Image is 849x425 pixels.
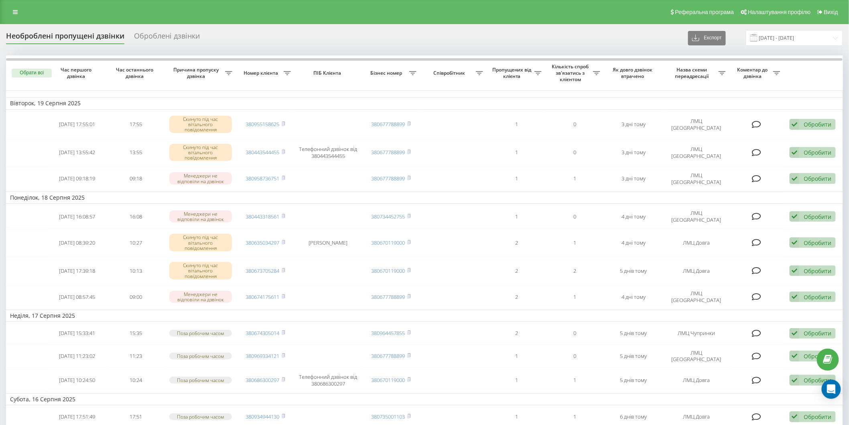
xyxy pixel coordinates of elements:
td: ЛМЦ Чупринки [663,323,730,343]
td: 2 [487,286,546,308]
td: [DATE] 10:24:50 [48,369,106,392]
td: 5 днів тому [604,345,663,367]
div: Обробити [804,239,831,247]
a: 380673705284 [246,267,280,274]
span: Співробітник [424,70,476,76]
a: 380677788899 [372,352,405,360]
td: 0 [546,345,604,367]
td: 1 [546,286,604,308]
a: 380677788899 [372,121,405,128]
td: [DATE] 11:23:02 [48,345,106,367]
td: 0 [546,205,604,228]
div: Обробити [804,213,831,221]
td: 4 дні тому [604,286,663,308]
td: 0 [546,111,604,138]
td: ЛМЦ [GEOGRAPHIC_DATA] [663,139,730,166]
td: [DATE] 08:39:20 [48,229,106,256]
div: Обробити [804,293,831,301]
span: Причина пропуску дзвінка [169,67,225,79]
div: Менеджери не відповіли на дзвінок [169,172,232,184]
td: 09:00 [106,286,165,308]
td: 10:13 [106,257,165,284]
span: Пропущених від клієнта [491,67,534,79]
a: 380674305014 [246,329,280,337]
div: Оброблені дзвінки [134,32,200,44]
a: 380955158625 [246,121,280,128]
td: [DATE] 08:57:45 [48,286,106,308]
td: Телефонний дзвінок від 380443544455 [295,139,362,166]
td: 1 [546,229,604,256]
td: 09:18 [106,168,165,190]
a: 380677788899 [372,175,405,182]
div: Скинуто під час вітального повідомлення [169,234,232,251]
td: 4 дні тому [604,205,663,228]
div: Скинуто під час вітального повідомлення [169,144,232,161]
span: Час першого дзвінка [55,67,100,79]
td: 2 [487,323,546,343]
a: 380735001103 [372,413,405,420]
td: 3 дні тому [604,111,663,138]
div: Скинуто під час вітального повідомлення [169,262,232,280]
a: 380958736751 [246,175,280,182]
td: 10:27 [106,229,165,256]
td: [DATE] 17:39:18 [48,257,106,284]
a: 380670119000 [372,239,405,246]
div: Open Intercom Messenger [822,380,841,399]
a: 380674175611 [246,293,280,300]
td: 1 [487,369,546,392]
div: Обробити [804,121,831,128]
a: 380670119000 [372,376,405,384]
div: Обробити [804,329,831,337]
td: 4 дні тому [604,229,663,256]
a: 380734452755 [372,213,405,220]
span: Як довго дзвінок втрачено [611,67,656,79]
td: 1 [546,369,604,392]
span: Коментар до дзвінка [734,67,773,79]
td: 16:08 [106,205,165,228]
div: Менеджери не відповіли на дзвінок [169,291,232,303]
a: 380635034297 [246,239,280,246]
button: Експорт [688,31,726,45]
td: 2 [487,257,546,284]
td: 1 [487,139,546,166]
a: 380677788899 [372,293,405,300]
span: ПІБ Клієнта [302,70,355,76]
td: ЛМЦ [GEOGRAPHIC_DATA] [663,345,730,367]
td: Телефонний дзвінок від 380686300297 [295,369,362,392]
div: Обробити [804,376,831,384]
td: 11:23 [106,345,165,367]
div: Поза робочим часом [169,353,232,360]
td: 17:55 [106,111,165,138]
td: [DATE] 16:08:57 [48,205,106,228]
td: Понеділок, 18 Серпня 2025 [6,192,843,204]
td: [DATE] 13:55:42 [48,139,106,166]
span: Номер клієнта [240,70,284,76]
td: [DATE] 09:18:19 [48,168,106,190]
div: Поза робочим часом [169,377,232,384]
a: 380934944130 [246,413,280,420]
td: 5 днів тому [604,369,663,392]
span: Налаштування профілю [748,9,810,15]
td: 1 [487,345,546,367]
td: Субота, 16 Серпня 2025 [6,393,843,405]
td: 1 [487,111,546,138]
td: 3 дні тому [604,168,663,190]
td: 5 днів тому [604,257,663,284]
div: Обробити [804,175,831,182]
div: Менеджери не відповіли на дзвінок [169,210,232,223]
div: Обробити [804,149,831,156]
a: 380443318561 [246,213,280,220]
td: 1 [546,168,604,190]
td: 0 [546,139,604,166]
td: ЛМЦ [GEOGRAPHIC_DATA] [663,205,730,228]
div: Поза робочим часом [169,330,232,337]
td: Неділя, 17 Серпня 2025 [6,310,843,322]
td: 13:55 [106,139,165,166]
td: ЛМЦ [GEOGRAPHIC_DATA] [663,111,730,138]
span: Вихід [824,9,838,15]
span: Назва схеми переадресації [667,67,719,79]
span: Бізнес номер [366,70,409,76]
a: 380969334121 [246,352,280,360]
td: 3 дні тому [604,139,663,166]
span: Кількість спроб зв'язатись з клієнтом [550,63,593,82]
